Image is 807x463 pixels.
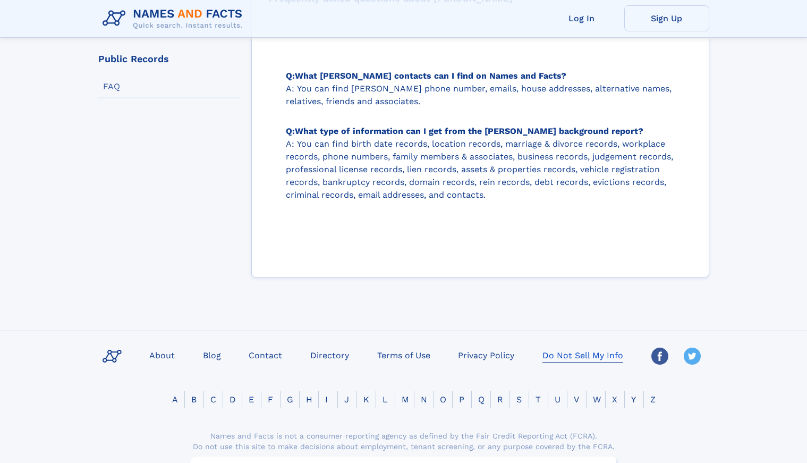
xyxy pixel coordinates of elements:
[357,394,376,405] a: K
[300,394,319,405] a: H
[281,394,300,405] a: G
[338,394,355,405] a: J
[145,347,179,363] a: About
[286,139,673,200] p: You can find birth date records, location records, marriage & divorce records, workplace records,...
[98,54,169,64] div: Public Records
[434,394,453,405] a: O
[539,5,624,31] a: Log In
[606,394,624,405] a: X
[286,139,294,149] span: A:
[286,83,294,94] span: A:
[286,71,295,81] span: Q:
[286,126,295,136] span: Q:
[242,394,260,405] a: E
[567,394,585,405] a: V
[651,348,668,365] img: Facebook
[491,394,509,405] a: R
[286,83,672,106] p: You can find [PERSON_NAME] phone number, emails, house addresses, alternative names, relatives, f...
[199,347,225,363] a: Blog
[244,347,286,363] a: Contact
[204,394,223,405] a: C
[414,394,434,405] a: N
[319,394,334,405] a: I
[98,75,241,97] a: FAQ
[295,71,566,81] span: What [PERSON_NAME] contacts can I find on Names and Facts?
[191,431,616,452] div: Names and Facts is not a consumer reporting agency as defined by the Fair Credit Reporting Act (F...
[98,4,251,33] img: Logo Names and Facts
[625,394,642,405] a: Y
[295,126,643,136] span: What type of information can I get from the [PERSON_NAME] background report?
[529,394,547,405] a: T
[166,394,184,405] a: A
[587,394,607,405] a: W
[376,394,394,405] a: L
[453,394,471,405] a: P
[185,394,203,405] a: B
[373,347,435,363] a: Terms of Use
[103,80,120,92] div: FAQ
[454,347,519,363] a: Privacy Policy
[684,348,701,365] img: Twitter
[306,347,353,363] a: Directory
[510,394,528,405] a: S
[644,394,662,405] a: Z
[261,394,279,405] a: F
[548,394,567,405] a: U
[624,5,709,31] a: Sign Up
[538,347,627,363] a: Do Not Sell My Info
[472,394,491,405] a: Q
[395,394,415,405] a: M
[223,394,242,405] a: D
